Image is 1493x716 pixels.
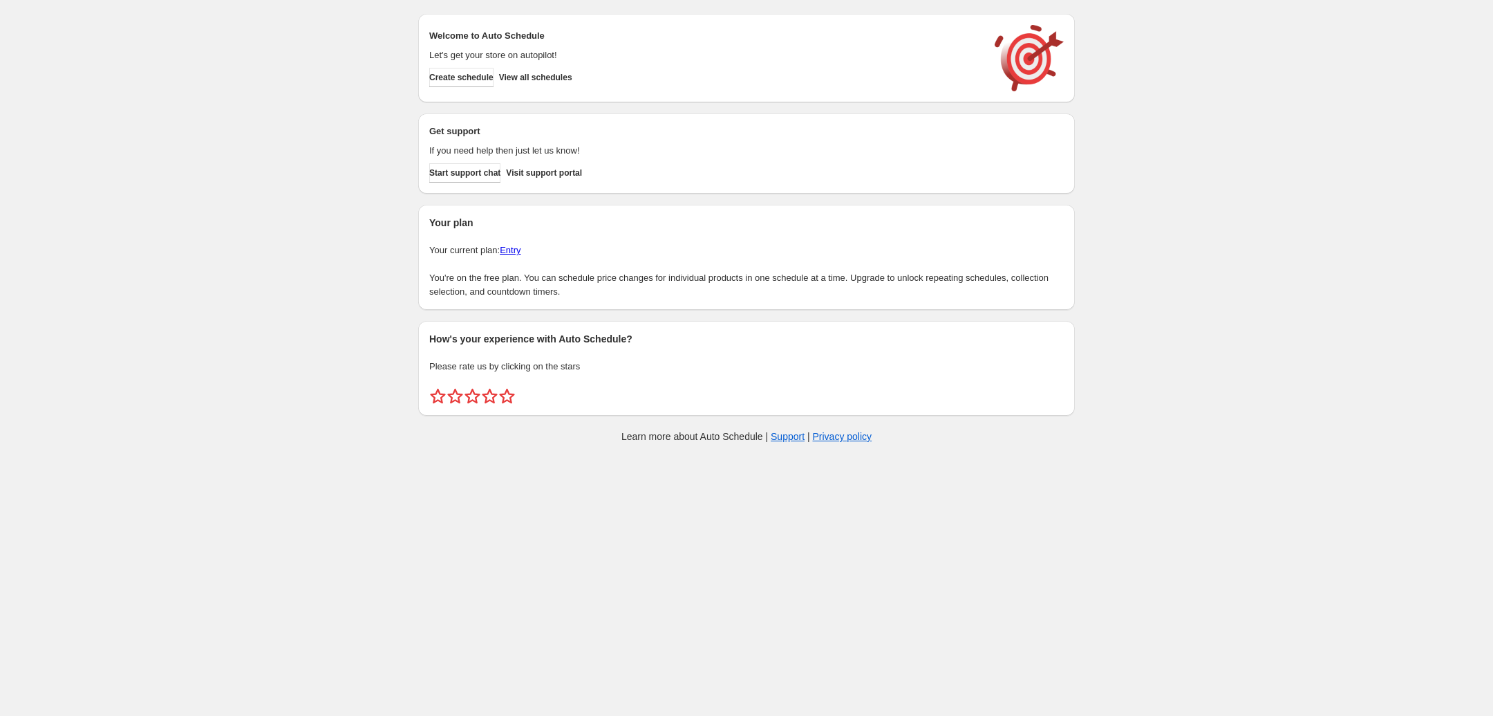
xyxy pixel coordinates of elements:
[499,68,572,87] button: View all schedules
[429,68,494,87] button: Create schedule
[429,244,1064,257] p: Your current plan:
[429,48,981,62] p: Let's get your store on autopilot!
[771,431,805,442] a: Support
[429,216,1064,230] h2: Your plan
[500,245,520,255] a: Entry
[499,72,572,83] span: View all schedules
[506,163,582,183] a: Visit support portal
[813,431,872,442] a: Privacy policy
[429,29,981,43] h2: Welcome to Auto Schedule
[429,271,1064,299] p: You're on the free plan. You can schedule price changes for individual products in one schedule a...
[429,72,494,83] span: Create schedule
[429,332,1064,346] h2: How's your experience with Auto Schedule?
[429,360,1064,374] p: Please rate us by clicking on the stars
[429,167,500,178] span: Start support chat
[429,144,981,158] p: If you need help then just let us know!
[506,167,582,178] span: Visit support portal
[429,125,981,138] h2: Get support
[621,430,872,443] p: Learn more about Auto Schedule | |
[429,163,500,183] a: Start support chat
